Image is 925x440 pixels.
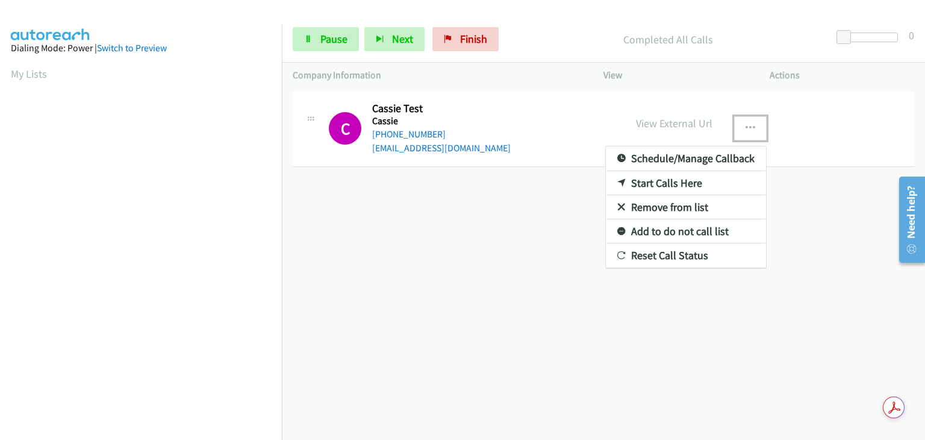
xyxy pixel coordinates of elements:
[606,244,766,268] a: Reset Call Status
[606,146,766,171] a: Schedule/Manage Callback
[606,171,766,195] a: Start Calls Here
[606,219,766,244] a: Add to do not call list
[891,172,925,268] iframe: Resource Center
[606,195,766,219] a: Remove from list
[11,67,47,81] a: My Lists
[11,41,271,55] div: Dialing Mode: Power |
[97,42,167,54] a: Switch to Preview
